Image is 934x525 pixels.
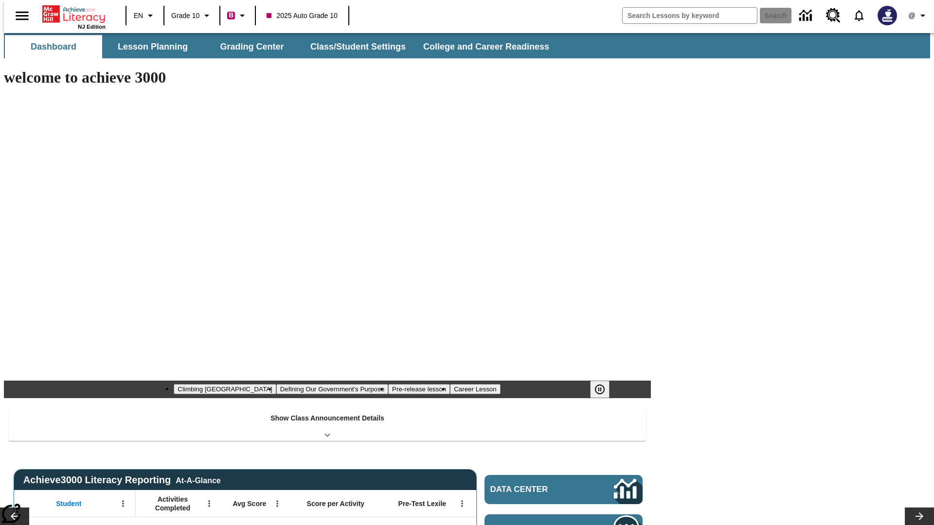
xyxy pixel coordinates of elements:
img: Avatar [878,6,897,25]
span: Data Center [490,485,581,494]
button: Open Menu [116,496,130,511]
a: Resource Center, Will open in new tab [820,2,846,29]
p: Show Class Announcement Details [270,413,384,423]
span: Student [56,499,81,508]
span: B [229,9,233,21]
button: Pause [590,381,610,398]
button: Slide 2 Defining Our Government's Purpose [276,384,388,394]
button: Slide 4 Career Lesson [450,384,500,394]
button: Profile/Settings [903,7,934,24]
button: Dashboard [5,35,102,58]
a: Notifications [846,3,872,28]
span: Pre-Test Lexile [398,499,447,508]
span: 2025 Auto Grade 10 [267,11,337,21]
button: Class/Student Settings [303,35,413,58]
span: Score per Activity [307,499,365,508]
button: Open side menu [8,1,36,30]
button: College and Career Readiness [415,35,557,58]
button: Slide 3 Pre-release lesson [388,384,450,394]
button: Lesson carousel, Next [905,507,934,525]
h1: welcome to achieve 3000 [4,69,651,87]
span: @ [908,11,915,21]
div: SubNavbar [4,33,930,58]
a: Data Center [485,475,643,504]
span: Achieve3000 Literacy Reporting [23,474,221,486]
span: Grade 10 [171,11,199,21]
div: SubNavbar [4,35,558,58]
a: Data Center [793,2,820,29]
span: EN [134,11,143,21]
button: Grade: Grade 10, Select a grade [167,7,216,24]
button: Open Menu [202,496,216,511]
span: Activities Completed [141,495,205,512]
button: Lesson Planning [104,35,201,58]
button: Boost Class color is violet red. Change class color [223,7,252,24]
a: Home [42,4,106,24]
span: Avg Score [233,499,266,508]
button: Open Menu [270,496,285,511]
button: Slide 1 Climbing Mount Tai [174,384,276,394]
button: Open Menu [455,496,469,511]
button: Language: EN, Select a language [129,7,161,24]
div: Pause [590,381,619,398]
div: Home [42,3,106,30]
button: Grading Center [203,35,301,58]
button: Select a new avatar [872,3,903,28]
div: At-A-Glance [176,474,220,485]
input: search field [623,8,757,23]
span: NJ Edition [78,24,106,30]
div: Show Class Announcement Details [9,407,646,441]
